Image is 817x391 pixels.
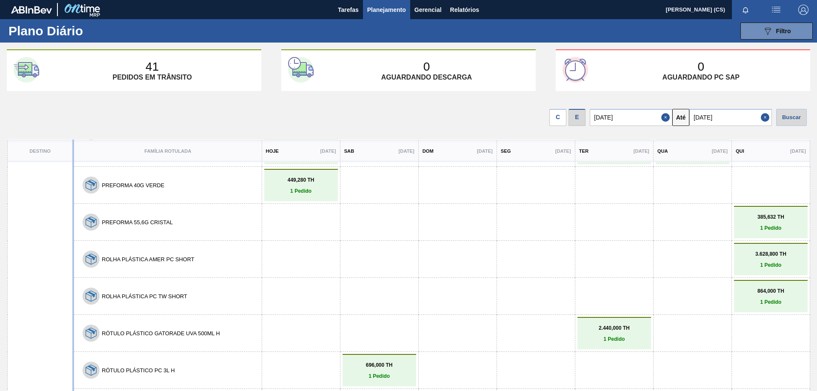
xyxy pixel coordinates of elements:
span: Tarefas [338,5,359,15]
p: 1 Pedido [736,262,806,268]
span: Relatórios [450,5,479,15]
button: ROLHA PLÁSTICA PC TW SHORT [102,293,187,300]
p: 2.440,000 TH [580,325,649,331]
p: Hoje [266,148,279,154]
p: 385,632 TH [736,214,806,220]
div: Buscar [776,109,807,126]
img: TNhmsLtSVTkK8tSr43FrP2fwEKptu5GPRR3wAAAABJRU5ErkJggg== [11,6,52,14]
button: RÓTULO PLÁSTICO GATORADE UVA 500ML H [102,330,220,337]
div: C [549,109,566,126]
input: dd/mm/yyyy [590,109,672,126]
p: 0 [697,60,704,74]
button: Até [672,109,689,126]
p: Seg [501,148,511,154]
img: second-card-icon [288,57,314,83]
button: Close [761,109,772,126]
p: 41 [146,60,159,74]
div: Visão Data de Entrega [568,107,586,126]
div: Visão data de Coleta [549,107,566,126]
img: 7hKVVNeldsGH5KwE07rPnOGsQy+SHCf9ftlnweef0E1el2YcIeEt5yaNqj+jPq4oMsVpG1vCxiwYEd4SvddTlxqBvEWZPhf52... [86,328,97,339]
button: RÓTULO PLÁSTICO PC 3L H [102,367,175,374]
p: Qui [736,148,744,154]
p: 696,000 TH [345,362,414,368]
button: Close [661,109,672,126]
button: PREFORMA 55,6G CRISTAL [102,219,173,225]
img: first-card-icon [14,57,39,83]
p: 1 Pedido [580,336,649,342]
img: 7hKVVNeldsGH5KwE07rPnOGsQy+SHCf9ftlnweef0E1el2YcIeEt5yaNqj+jPq4oMsVpG1vCxiwYEd4SvddTlxqBvEWZPhf52... [86,180,97,191]
img: 7hKVVNeldsGH5KwE07rPnOGsQy+SHCf9ftlnweef0E1el2YcIeEt5yaNqj+jPq4oMsVpG1vCxiwYEd4SvddTlxqBvEWZPhf52... [86,254,97,265]
img: third-card-icon [563,57,588,83]
a: 864,000 TH1 Pedido [736,288,806,305]
p: Aguardando descarga [381,74,472,81]
a: 385,632 TH1 Pedido [736,214,806,231]
p: [DATE] [634,148,649,154]
a: 696,000 TH1 Pedido [345,362,414,379]
p: 1 Pedido [266,188,336,194]
span: Planejamento [367,5,406,15]
a: 449,280 TH1 Pedido [266,177,336,194]
p: 449,280 TH [266,177,336,183]
p: Sab [344,148,354,154]
p: Aguardando PC SAP [663,74,740,81]
p: 3.628,800 TH [736,251,806,257]
h1: Plano Diário [9,26,157,36]
p: Qua [657,148,668,154]
input: dd/mm/yyyy [689,109,772,126]
p: [DATE] [790,148,806,154]
p: 1 Pedido [736,225,806,231]
img: 7hKVVNeldsGH5KwE07rPnOGsQy+SHCf9ftlnweef0E1el2YcIeEt5yaNqj+jPq4oMsVpG1vCxiwYEd4SvddTlxqBvEWZPhf52... [86,365,97,376]
button: Filtro [740,23,813,40]
th: Família Rotulada [73,140,262,162]
span: Filtro [776,28,791,34]
p: [DATE] [477,148,493,154]
a: 3.628,800 TH1 Pedido [736,251,806,268]
button: ROLHA PLÁSTICA AMER PC SHORT [102,256,194,263]
img: 7hKVVNeldsGH5KwE07rPnOGsQy+SHCf9ftlnweef0E1el2YcIeEt5yaNqj+jPq4oMsVpG1vCxiwYEd4SvddTlxqBvEWZPhf52... [86,291,97,302]
p: Dom [423,148,434,154]
button: PREFORMA 40G VERDE [102,182,164,188]
p: Ter [579,148,588,154]
img: Logout [798,5,808,15]
div: E [568,109,586,126]
span: Gerencial [414,5,442,15]
p: 1 Pedido [736,299,806,305]
p: [DATE] [555,148,571,154]
button: Notificações [732,4,759,16]
a: 2.440,000 TH1 Pedido [580,325,649,342]
th: Destino [7,140,73,162]
p: [DATE] [712,148,728,154]
p: [DATE] [320,148,336,154]
p: Pedidos em trânsito [112,74,191,81]
p: 864,000 TH [736,288,806,294]
p: 0 [423,60,430,74]
img: userActions [771,5,781,15]
p: [DATE] [399,148,414,154]
img: 7hKVVNeldsGH5KwE07rPnOGsQy+SHCf9ftlnweef0E1el2YcIeEt5yaNqj+jPq4oMsVpG1vCxiwYEd4SvddTlxqBvEWZPhf52... [86,217,97,228]
p: 1 Pedido [345,373,414,379]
